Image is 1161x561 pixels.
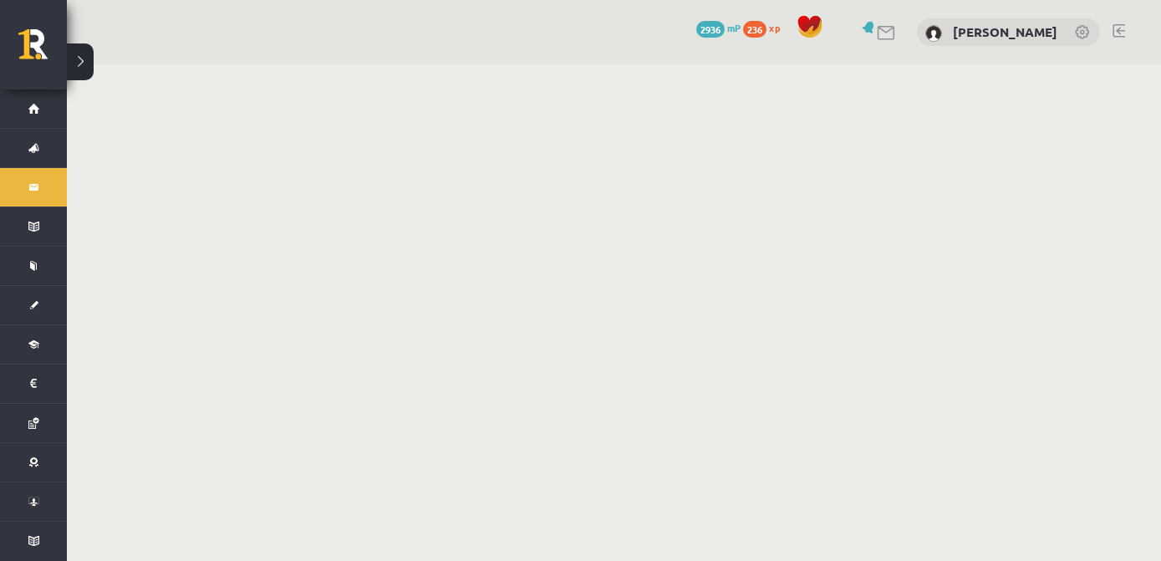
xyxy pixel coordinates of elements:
[696,21,741,34] a: 2936 mP
[769,21,780,34] span: xp
[925,25,942,42] img: Džellija Audere
[743,21,766,38] span: 236
[18,29,67,71] a: Rīgas 1. Tālmācības vidusskola
[953,23,1057,40] a: [PERSON_NAME]
[696,21,725,38] span: 2936
[727,21,741,34] span: mP
[743,21,788,34] a: 236 xp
